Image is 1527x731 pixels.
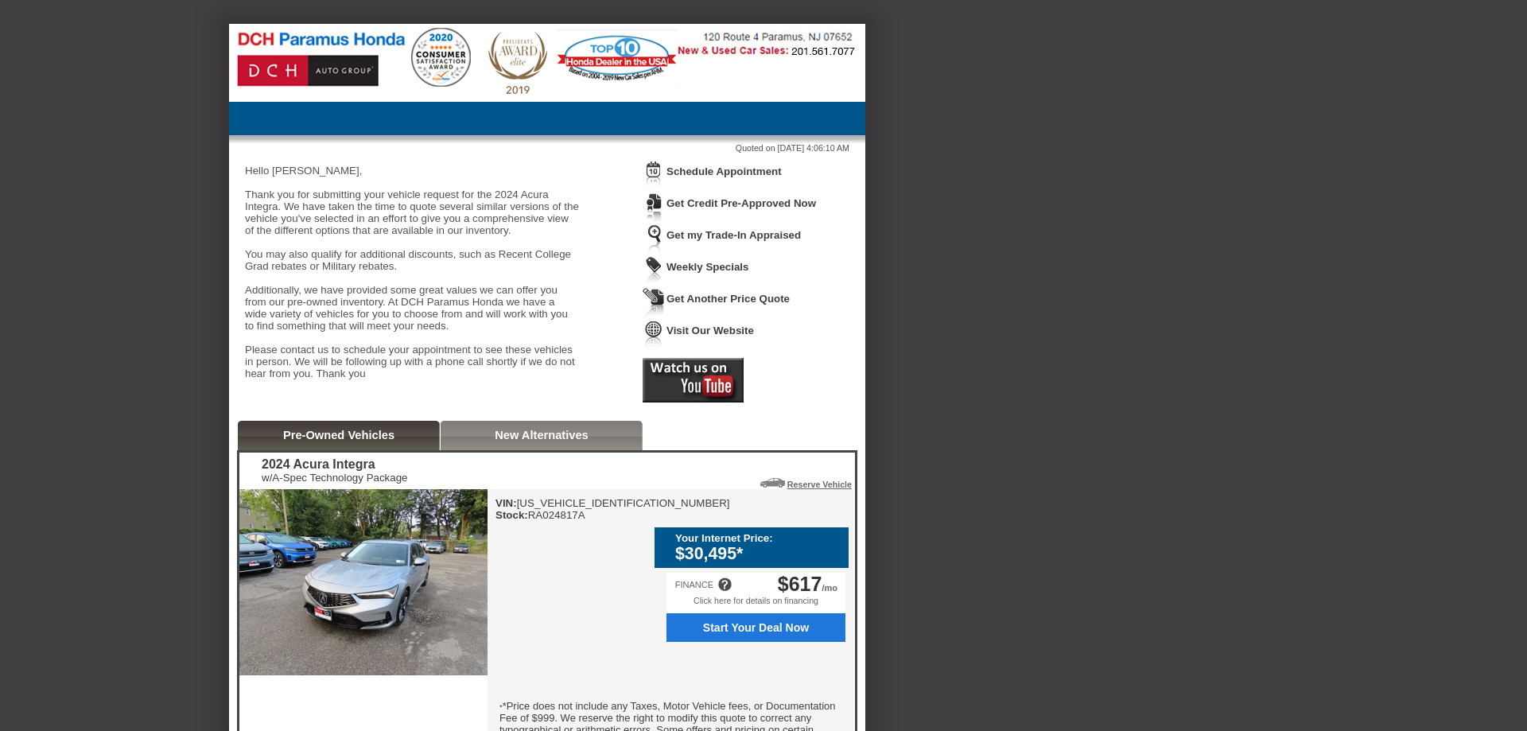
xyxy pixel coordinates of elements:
img: Icon_ReserveVehicleCar.png [760,478,785,488]
img: Icon_WeeklySpecials.png [643,256,665,286]
img: Icon_CreditApproval.png [643,192,665,222]
a: Get Another Price Quote [666,293,790,305]
b: VIN: [495,497,517,509]
a: New Alternatives [495,429,589,441]
img: Icon_ScheduleAppointment.png [643,161,665,190]
img: Icon_Youtube2.png [643,358,744,402]
a: Get Credit Pre-Approved Now [666,197,816,209]
img: Icon_GetQuote.png [643,288,665,317]
div: w/A-Spec Technology Package [262,472,408,484]
a: Reserve Vehicle [787,480,852,489]
div: Hello [PERSON_NAME], Thank you for submitting your vehicle request for the 2024 Acura Integra. We... [245,153,579,391]
a: Weekly Specials [666,261,748,273]
div: $30,495* [675,544,841,564]
b: Stock: [495,509,528,521]
div: [US_VEHICLE_IDENTIFICATION_NUMBER] RA024817A [495,497,730,521]
img: 2024 Acura Integra [239,489,488,675]
img: Icon_VisitWebsite.png [643,320,665,349]
div: 2024 Acura Integra [262,457,408,472]
div: Your Internet Price: [675,532,841,544]
span: $617 [778,573,822,595]
div: Click here for details on financing [666,596,845,613]
span: Start Your Deal Now [675,621,837,634]
div: Quoted on [DATE] 4:06:10 AM [245,143,849,153]
img: Icon_TradeInAppraisal.png [643,224,665,254]
a: Pre-Owned Vehicles [283,429,394,441]
div: FINANCE [675,580,713,589]
a: Visit Our Website [666,325,754,336]
div: /mo [778,573,837,596]
a: Get my Trade-In Appraised [666,229,801,241]
a: Schedule Appointment [666,165,782,177]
